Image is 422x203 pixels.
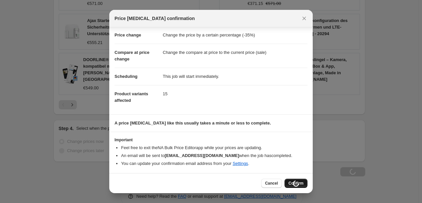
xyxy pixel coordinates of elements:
span: Compare at price change [115,50,149,61]
li: Feel free to exit the NA Bulk Price Editor app while your prices are updating. [121,145,307,151]
dd: This job will start immediately. [163,68,307,85]
span: Scheduling [115,74,137,79]
a: Settings [233,161,248,166]
li: You can update your confirmation email address from your . [121,160,307,167]
span: Price change [115,33,141,37]
span: Cancel [265,181,278,186]
h3: Important [115,137,307,143]
dd: 15 [163,85,307,102]
button: Cancel [261,179,282,188]
button: Close [300,14,309,23]
span: Price [MEDICAL_DATA] confirmation [115,15,195,22]
li: An email will be sent to when the job has completed . [121,152,307,159]
span: Product variants affected [115,91,148,103]
dd: Change the compare at price to the current price (sale) [163,44,307,61]
dd: Change the price by a certain percentage (-35%) [163,27,307,44]
b: A price [MEDICAL_DATA] like this usually takes a minute or less to complete. [115,121,271,125]
b: [EMAIL_ADDRESS][DOMAIN_NAME] [165,153,239,158]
